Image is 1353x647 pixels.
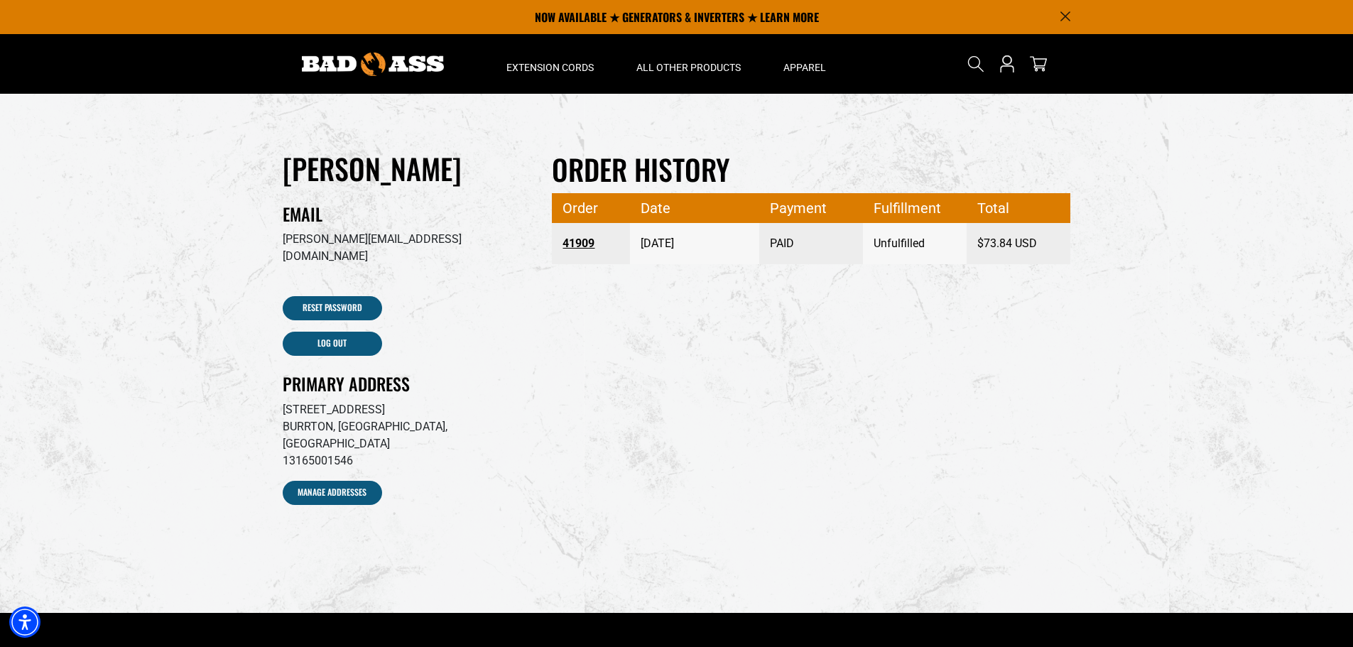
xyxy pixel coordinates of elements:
summary: Apparel [762,34,847,94]
h2: Order history [552,151,1070,187]
a: Order number 41909 [563,231,619,256]
h2: Primary Address [283,373,531,395]
a: Reset Password [283,296,382,320]
a: cart [1027,55,1050,72]
span: $73.84 USD [977,224,1060,263]
h1: [PERSON_NAME] [283,151,531,186]
a: Manage Addresses [283,481,382,505]
summary: Search [965,53,987,75]
span: Payment [770,194,852,222]
a: Log out [283,332,382,356]
img: Bad Ass Extension Cords [302,53,444,76]
span: PAID [770,224,852,263]
span: All Other Products [636,61,741,74]
span: Total [977,194,1060,222]
p: [PERSON_NAME][EMAIL_ADDRESS][DOMAIN_NAME] [283,231,531,265]
time: [DATE] [641,236,674,250]
a: Open this option [996,34,1018,94]
h2: Email [283,203,531,225]
span: Unfulfilled [874,224,956,263]
p: BURRTON, [GEOGRAPHIC_DATA], [GEOGRAPHIC_DATA] [283,418,531,452]
div: Accessibility Menu [9,607,40,638]
summary: All Other Products [615,34,762,94]
p: [STREET_ADDRESS] [283,401,531,418]
summary: Extension Cords [485,34,615,94]
span: Order [563,194,619,222]
span: Apparel [783,61,826,74]
span: Extension Cords [506,61,594,74]
span: Date [641,194,749,222]
p: 13165001546 [283,452,531,469]
span: Fulfillment [874,194,956,222]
